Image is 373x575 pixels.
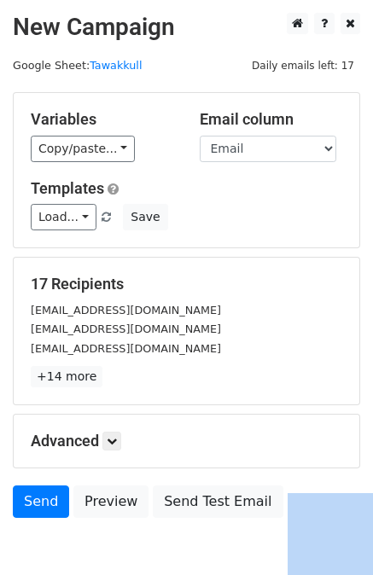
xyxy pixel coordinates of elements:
a: Preview [73,485,149,518]
a: Tawakkull [90,59,142,72]
a: Load... [31,204,96,230]
iframe: Chat Widget [288,493,373,575]
h5: Email column [200,110,343,129]
small: [EMAIL_ADDRESS][DOMAIN_NAME] [31,304,221,317]
a: Copy/paste... [31,136,135,162]
h5: Advanced [31,432,342,450]
a: Send Test Email [153,485,283,518]
a: Send [13,485,69,518]
small: [EMAIL_ADDRESS][DOMAIN_NAME] [31,322,221,335]
button: Save [123,204,167,230]
small: [EMAIL_ADDRESS][DOMAIN_NAME] [31,342,221,355]
h5: Variables [31,110,174,129]
a: Templates [31,179,104,197]
a: +14 more [31,366,102,387]
span: Daily emails left: 17 [246,56,360,75]
h2: New Campaign [13,13,360,42]
a: Daily emails left: 17 [246,59,360,72]
small: Google Sheet: [13,59,142,72]
h5: 17 Recipients [31,275,342,293]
